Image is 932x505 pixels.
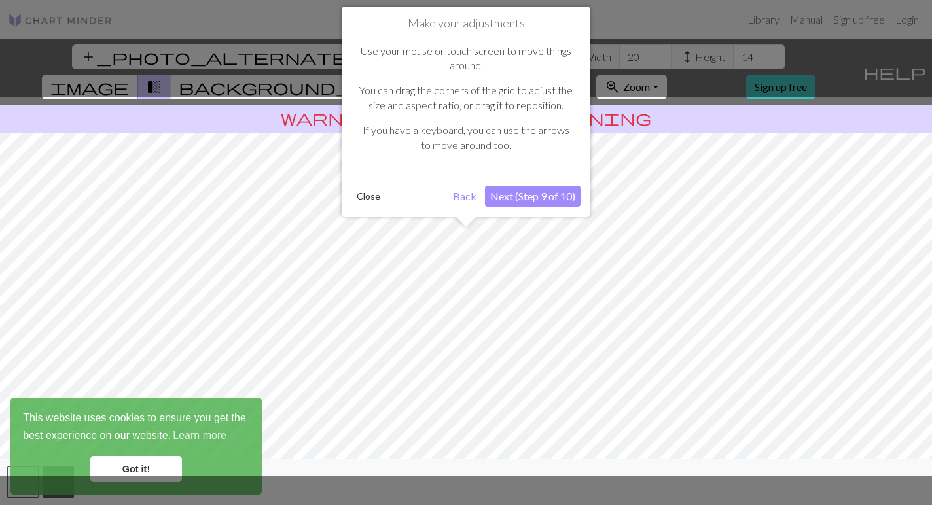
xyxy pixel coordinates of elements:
[485,186,581,207] button: Next (Step 9 of 10)
[358,123,574,152] p: If you have a keyboard, you can use the arrows to move around too.
[351,186,385,206] button: Close
[358,44,574,73] p: Use your mouse or touch screen to move things around.
[351,16,581,31] h1: Make your adjustments
[448,186,482,207] button: Back
[342,7,590,217] div: Make your adjustments
[358,83,574,113] p: You can drag the corners of the grid to adjust the size and aspect ratio, or drag it to reposition.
